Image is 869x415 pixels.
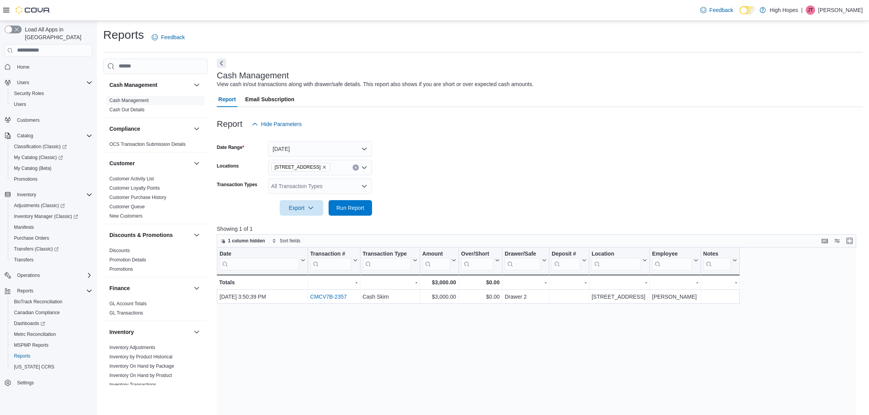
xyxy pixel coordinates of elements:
[362,250,411,258] div: Transaction Type
[2,61,95,73] button: Home
[14,235,49,241] span: Purchase Orders
[11,223,37,232] a: Manifests
[8,307,95,318] button: Canadian Compliance
[592,250,641,270] div: Location
[11,201,92,210] span: Adjustments (Classic)
[217,80,534,88] div: View cash in/out transactions along with drawer/safe details. This report also shows if you are s...
[11,212,81,221] a: Inventory Manager (Classic)
[8,361,95,372] button: [US_STATE] CCRS
[14,101,26,107] span: Users
[703,250,737,270] button: Notes
[217,144,244,150] label: Date Range
[192,327,201,337] button: Inventory
[109,81,190,89] button: Cash Management
[703,250,731,270] div: Notes
[8,141,95,152] a: Classification (Classic)
[219,278,305,287] div: Totals
[362,250,411,270] div: Transaction Type
[245,92,294,107] span: Email Subscription
[592,292,647,301] div: [STREET_ADDRESS]
[336,204,364,212] span: Run Report
[652,250,692,258] div: Employee
[109,382,156,387] a: Inventory Transactions
[249,116,305,132] button: Hide Parameters
[703,278,737,287] div: -
[14,131,92,140] span: Catalog
[11,308,63,317] a: Canadian Compliance
[361,183,367,189] button: Open list of options
[808,5,813,15] span: JT
[109,125,190,133] button: Compliance
[362,292,417,301] div: Cash Skim
[192,159,201,168] button: Customer
[14,378,37,387] a: Settings
[505,250,540,258] div: Drawer/Safe
[17,80,29,86] span: Users
[14,176,38,182] span: Promotions
[103,246,208,277] div: Discounts & Promotions
[103,299,208,321] div: Finance
[11,319,92,328] span: Dashboards
[422,250,450,258] div: Amount
[552,278,587,287] div: -
[217,119,242,129] h3: Report
[739,6,756,14] input: Dark Mode
[161,33,185,41] span: Feedback
[505,292,547,301] div: Drawer 2
[109,284,190,292] button: Finance
[8,233,95,244] button: Purchase Orders
[280,238,300,244] span: Sort fields
[109,159,190,167] button: Customer
[461,250,493,270] div: Over/Short
[109,248,130,253] a: Discounts
[217,163,239,169] label: Locations
[11,142,92,151] span: Classification (Classic)
[505,278,547,287] div: -
[220,250,305,270] button: Date
[228,238,265,244] span: 1 column hidden
[109,354,173,360] a: Inventory by Product Historical
[217,71,289,80] h3: Cash Management
[14,190,92,199] span: Inventory
[8,200,95,211] a: Adjustments (Classic)
[806,5,815,15] div: Jason Truong
[310,250,351,270] div: Transaction # URL
[109,310,143,316] a: GL Transactions
[592,250,641,258] div: Location
[362,250,417,270] button: Transaction Type
[2,285,95,296] button: Reports
[11,175,92,184] span: Promotions
[109,159,135,167] h3: Customer
[14,271,43,280] button: Operations
[109,195,166,200] a: Customer Purchase History
[592,250,647,270] button: Location
[11,244,62,254] a: Transfers (Classic)
[14,299,62,305] span: BioTrack Reconciliation
[109,328,190,336] button: Inventory
[505,250,547,270] button: Drawer/Safe
[11,100,29,109] a: Users
[592,278,647,287] div: -
[652,250,698,270] button: Employee
[275,163,321,171] span: [STREET_ADDRESS]
[14,286,36,296] button: Reports
[818,5,863,15] p: [PERSON_NAME]
[310,250,351,258] div: Transaction #
[2,189,95,200] button: Inventory
[109,363,174,369] a: Inventory On Hand by Package
[220,250,299,270] div: Date
[11,153,92,162] span: My Catalog (Classic)
[329,200,372,216] button: Run Report
[697,2,736,18] a: Feedback
[11,201,68,210] a: Adjustments (Classic)
[8,152,95,163] a: My Catalog (Classic)
[14,202,65,209] span: Adjustments (Classic)
[8,340,95,351] button: MSPMP Reports
[14,62,33,72] a: Home
[109,231,190,239] button: Discounts & Promotions
[103,174,208,224] div: Customer
[362,278,417,287] div: -
[17,380,34,386] span: Settings
[17,192,36,198] span: Inventory
[461,250,499,270] button: Over/Short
